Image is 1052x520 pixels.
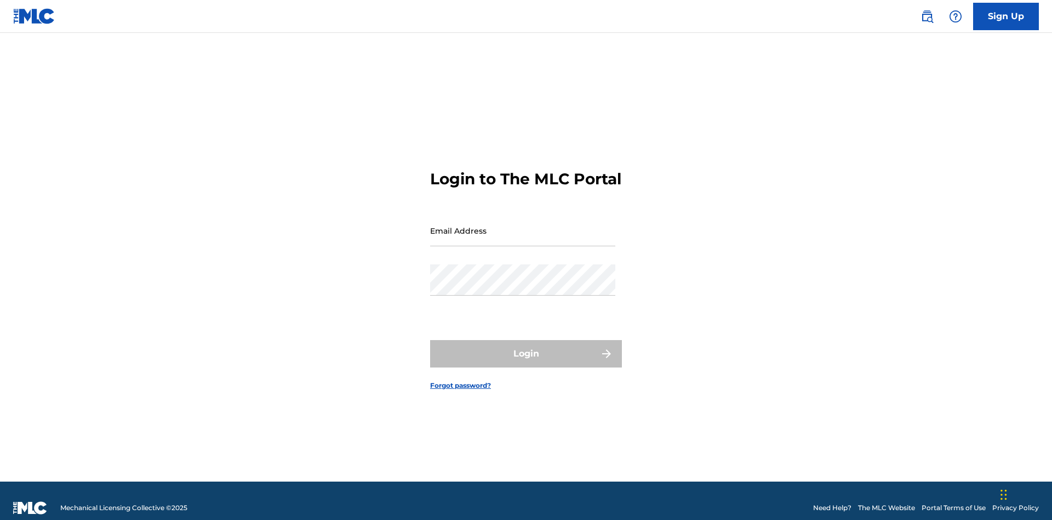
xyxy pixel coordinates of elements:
h3: Login to The MLC Portal [430,169,621,189]
div: Help [945,5,967,27]
a: Sign Up [973,3,1039,30]
img: search [921,10,934,23]
span: Mechanical Licensing Collective © 2025 [60,503,187,513]
a: Public Search [916,5,938,27]
img: logo [13,501,47,515]
a: The MLC Website [858,503,915,513]
a: Portal Terms of Use [922,503,986,513]
a: Privacy Policy [992,503,1039,513]
a: Need Help? [813,503,851,513]
div: Drag [1000,478,1007,511]
img: MLC Logo [13,8,55,24]
img: help [949,10,962,23]
iframe: Chat Widget [997,467,1052,520]
a: Forgot password? [430,381,491,391]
